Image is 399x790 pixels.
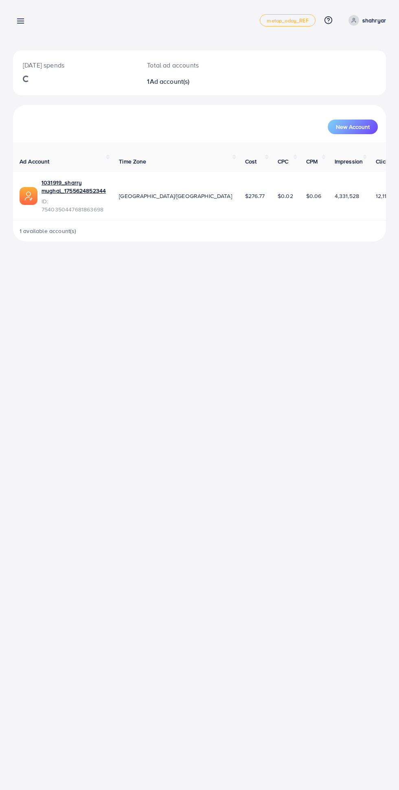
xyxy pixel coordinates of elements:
a: metap_oday_REF [260,14,315,26]
span: [GEOGRAPHIC_DATA]/[GEOGRAPHIC_DATA] [119,192,232,200]
span: CPC [278,157,288,165]
span: New Account [336,124,370,130]
span: Time Zone [119,157,146,165]
p: Total ad accounts [147,60,221,70]
span: $0.06 [306,192,322,200]
span: $276.77 [245,192,265,200]
span: $0.02 [278,192,293,200]
span: ID: 7540350447681863698 [42,197,106,214]
span: CPM [306,157,318,165]
span: 12,112 [376,192,390,200]
span: 4,331,528 [335,192,359,200]
span: Impression [335,157,363,165]
span: Ad Account [20,157,50,165]
p: [DATE] spends [23,60,127,70]
h2: 1 [147,78,221,85]
p: shahryar [362,15,386,25]
span: Ad account(s) [150,77,190,86]
button: New Account [328,120,378,134]
a: 1031919_sharry mughal_1755624852344 [42,178,106,195]
a: shahryar [345,15,386,26]
img: ic-ads-acc.e4c84228.svg [20,187,37,205]
span: 1 available account(s) [20,227,77,235]
span: metap_oday_REF [267,18,308,23]
span: Cost [245,157,257,165]
span: Clicks [376,157,391,165]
